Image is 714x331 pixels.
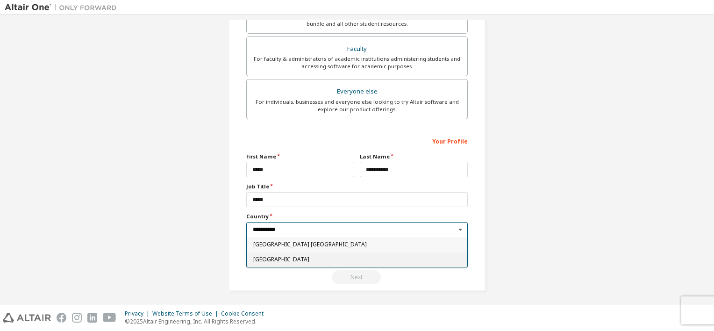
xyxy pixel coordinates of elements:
img: facebook.svg [57,313,66,323]
img: youtube.svg [103,313,116,323]
div: For individuals, businesses and everyone else looking to try Altair software and explore our prod... [252,98,462,113]
div: Faculty [252,43,462,56]
div: Privacy [125,310,152,317]
div: For currently enrolled students looking to access the free Altair Student Edition bundle and all ... [252,13,462,28]
label: Country [246,213,468,220]
p: © 2025 Altair Engineering, Inc. All Rights Reserved. [125,317,269,325]
img: Altair One [5,3,121,12]
img: altair_logo.svg [3,313,51,323]
div: For faculty & administrators of academic institutions administering students and accessing softwa... [252,55,462,70]
img: linkedin.svg [87,313,97,323]
label: First Name [246,153,354,160]
label: Job Title [246,183,468,190]
div: Your Profile [246,133,468,148]
span: [GEOGRAPHIC_DATA] [GEOGRAPHIC_DATA] [253,242,461,247]
label: Last Name [360,153,468,160]
div: Cookie Consent [221,310,269,317]
img: instagram.svg [72,313,82,323]
div: Website Terms of Use [152,310,221,317]
span: [GEOGRAPHIC_DATA] [253,257,461,262]
div: Read and acccept EULA to continue [246,270,468,284]
div: Everyone else [252,85,462,98]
